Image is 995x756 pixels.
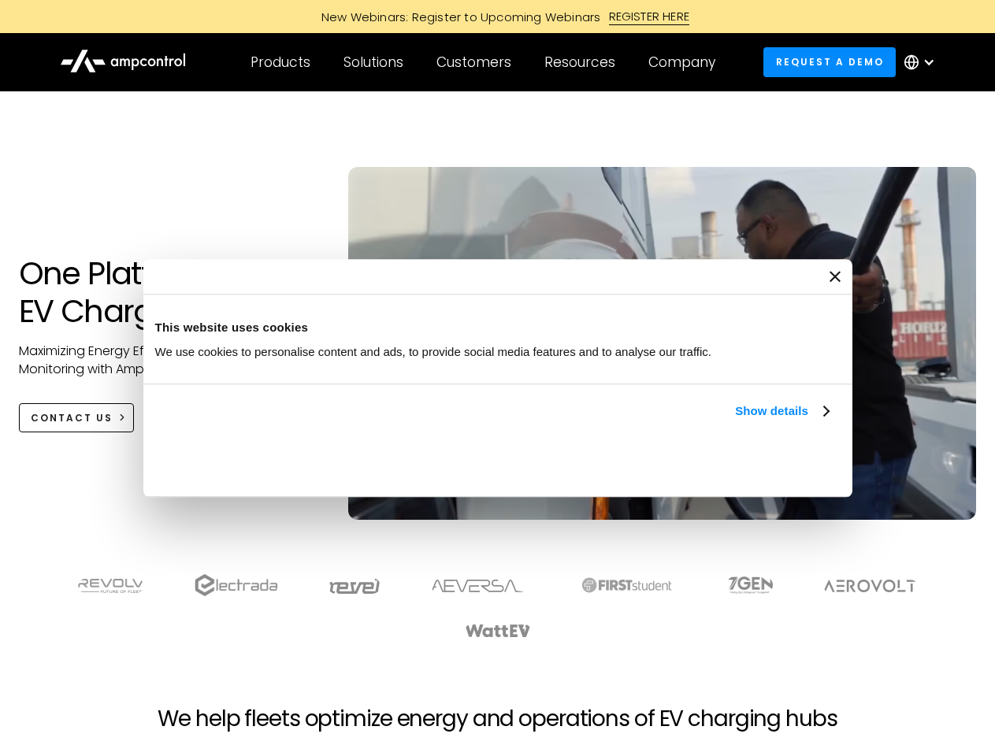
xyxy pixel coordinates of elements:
div: CONTACT US [31,411,113,425]
div: New Webinars: Register to Upcoming Webinars [306,9,609,25]
div: Customers [436,54,511,71]
img: electrada logo [195,574,277,596]
p: Maximizing Energy Efficiency, Uptime, and 24/7 Monitoring with Ampcontrol Solutions [19,343,317,378]
h1: One Platform for EV Charging Hubs [19,254,317,330]
button: Okay [608,439,834,484]
a: Request a demo [763,47,896,76]
div: Products [251,54,310,71]
div: Solutions [343,54,403,71]
a: New Webinars: Register to Upcoming WebinarsREGISTER HERE [143,8,852,25]
div: Resources [544,54,615,71]
a: CONTACT US [19,403,135,432]
button: Close banner [830,271,841,282]
a: Show details [735,402,828,421]
h2: We help fleets optimize energy and operations of EV charging hubs [158,706,837,732]
img: WattEV logo [465,624,531,637]
div: REGISTER HERE [609,8,690,25]
div: Company [648,54,715,71]
div: This website uses cookies [155,318,841,337]
span: We use cookies to personalise content and ads, to provide social media features and to analyse ou... [155,345,712,358]
img: Aerovolt Logo [823,580,917,592]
